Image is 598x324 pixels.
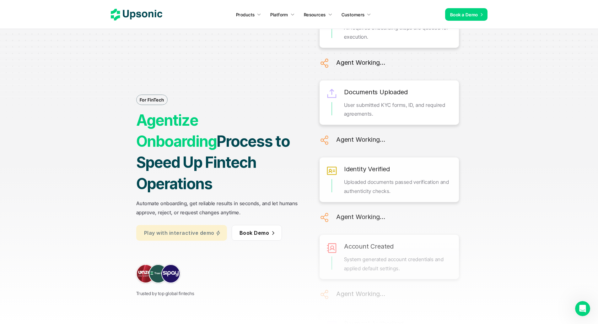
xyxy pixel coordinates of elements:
[344,153,390,164] h6: Identity Verified
[236,11,255,18] p: Products
[140,96,164,103] p: For FinTech
[136,200,299,216] strong: Automate onboarding, get reliable results in seconds, and let humans approve, reject, or request ...
[270,11,288,18] p: Platform
[240,228,269,237] p: Book Demo
[136,111,217,151] strong: Agentize Onboarding
[344,76,407,87] h6: Documents Uploaded
[304,11,326,18] p: Resources
[344,244,453,263] p: System generated account credentials and applied default settings.
[336,278,385,289] h6: Agent Working...
[344,167,453,185] p: Uploaded documents passed verification and authenticity checks.
[336,201,385,212] h6: Agent Working...
[136,225,227,241] a: Play with interactive demo
[144,228,214,237] p: Play with interactive demo
[344,231,394,241] h6: Account Created
[344,13,453,31] p: All required onboarding steps are queued for execution.
[575,301,590,316] iframe: Intercom live chat
[336,124,385,135] h6: Agent Working...
[232,9,265,20] a: Products
[344,90,453,108] p: User submitted KYC forms, ID, and required agreements.
[136,289,194,297] p: Trusted by top global fintechs
[336,47,385,58] h6: Agent Working...
[342,11,365,18] p: Customers
[232,225,282,241] a: Book Demo
[344,308,403,318] h6: Payment Authorized
[450,11,478,18] p: Book a Demo
[136,132,293,193] strong: Process to Speed Up Fintech Operations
